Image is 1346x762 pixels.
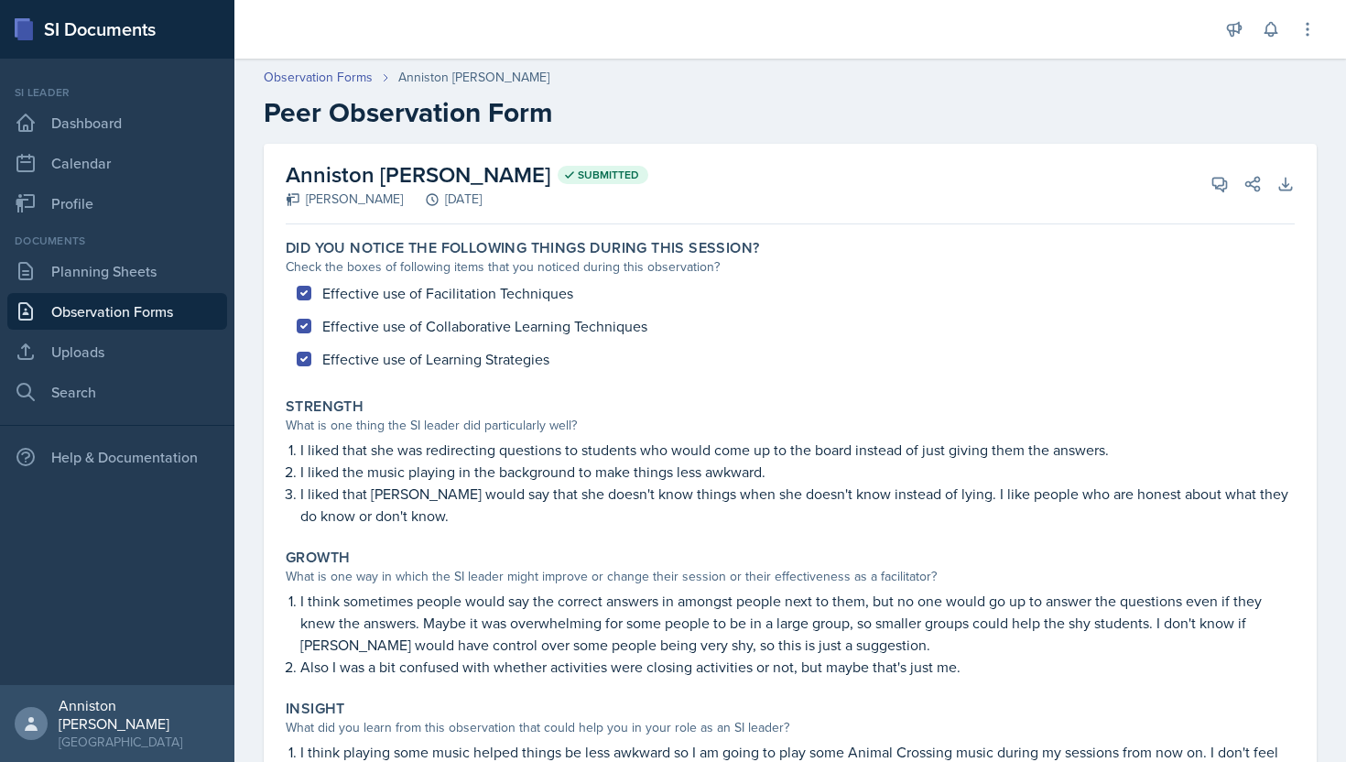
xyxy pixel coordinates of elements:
[7,145,227,181] a: Calendar
[286,416,1295,435] div: What is one thing the SI leader did particularly well?
[59,733,220,751] div: [GEOGRAPHIC_DATA]
[300,439,1295,461] p: I liked that she was redirecting questions to students who would come up to the board instead of ...
[286,718,1295,737] div: What did you learn from this observation that could help you in your role as an SI leader?
[59,696,220,733] div: Anniston [PERSON_NAME]
[7,104,227,141] a: Dashboard
[286,567,1295,586] div: What is one way in which the SI leader might improve or change their session or their effectivene...
[7,333,227,370] a: Uploads
[300,590,1295,656] p: I think sometimes people would say the correct answers in amongst people next to them, but no one...
[286,700,345,718] label: Insight
[578,168,639,182] span: Submitted
[7,374,227,410] a: Search
[286,257,1295,277] div: Check the boxes of following items that you noticed during this observation?
[300,656,1295,678] p: Also I was a bit confused with whether activities were closing activities or not, but maybe that'...
[300,461,1295,483] p: I liked the music playing in the background to make things less awkward.
[398,68,549,87] div: Anniston [PERSON_NAME]
[300,483,1295,527] p: I liked that [PERSON_NAME] would say that she doesn't know things when she doesn't know instead o...
[403,190,482,209] div: [DATE]
[286,239,759,257] label: Did you notice the following things during this session?
[264,96,1317,129] h2: Peer Observation Form
[7,253,227,289] a: Planning Sheets
[7,439,227,475] div: Help & Documentation
[7,84,227,101] div: Si leader
[7,233,227,249] div: Documents
[286,158,648,191] h2: Anniston [PERSON_NAME]
[7,185,227,222] a: Profile
[264,68,373,87] a: Observation Forms
[286,190,403,209] div: [PERSON_NAME]
[286,397,364,416] label: Strength
[286,549,350,567] label: Growth
[7,293,227,330] a: Observation Forms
